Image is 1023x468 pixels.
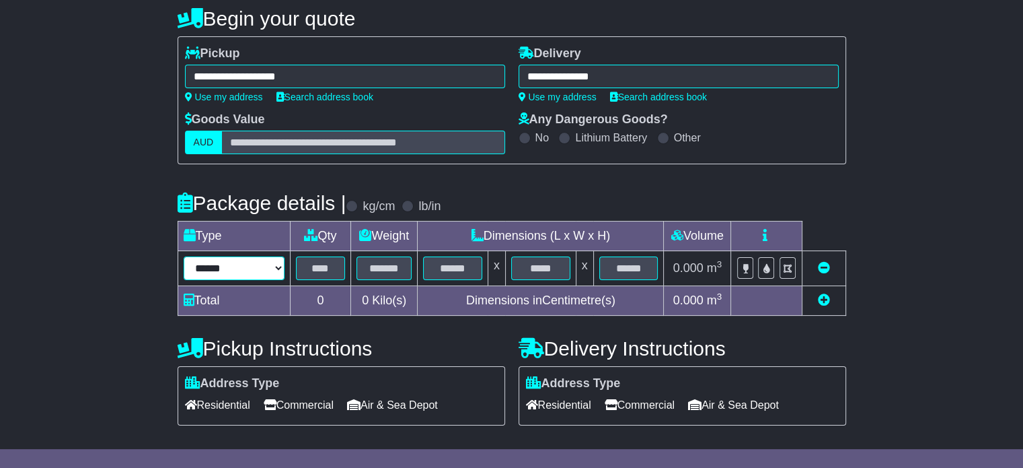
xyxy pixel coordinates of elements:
span: Air & Sea Depot [688,395,779,415]
label: Delivery [519,46,581,61]
td: Total [178,286,290,316]
h4: Package details | [178,192,346,214]
label: Other [674,131,701,144]
td: Qty [290,222,351,251]
h4: Begin your quote [178,7,846,30]
label: Goods Value [185,112,265,127]
span: m [707,261,722,275]
a: Use my address [185,92,263,102]
a: Search address book [610,92,707,102]
label: Pickup [185,46,240,61]
a: Search address book [276,92,373,102]
h4: Delivery Instructions [519,337,846,360]
span: 0.000 [673,261,704,275]
label: Address Type [526,376,621,391]
a: Add new item [818,294,830,307]
span: Air & Sea Depot [347,395,438,415]
label: lb/in [418,199,441,214]
label: AUD [185,131,223,154]
a: Use my address [519,92,597,102]
span: 0.000 [673,294,704,307]
td: 0 [290,286,351,316]
sup: 3 [717,259,722,269]
span: Residential [185,395,250,415]
td: Dimensions (L x W x H) [418,222,664,251]
td: Kilo(s) [351,286,418,316]
a: Remove this item [818,261,830,275]
span: m [707,294,722,307]
span: Residential [526,395,591,415]
sup: 3 [717,292,722,302]
td: Dimensions in Centimetre(s) [418,286,664,316]
label: No [535,131,549,144]
label: Address Type [185,376,280,391]
label: Any Dangerous Goods? [519,112,668,127]
span: 0 [362,294,369,307]
span: Commercial [264,395,334,415]
td: Volume [664,222,731,251]
td: x [576,251,593,286]
span: Commercial [605,395,675,415]
td: Type [178,222,290,251]
td: Weight [351,222,418,251]
h4: Pickup Instructions [178,337,505,360]
label: Lithium Battery [575,131,647,144]
label: kg/cm [363,199,395,214]
td: x [488,251,505,286]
